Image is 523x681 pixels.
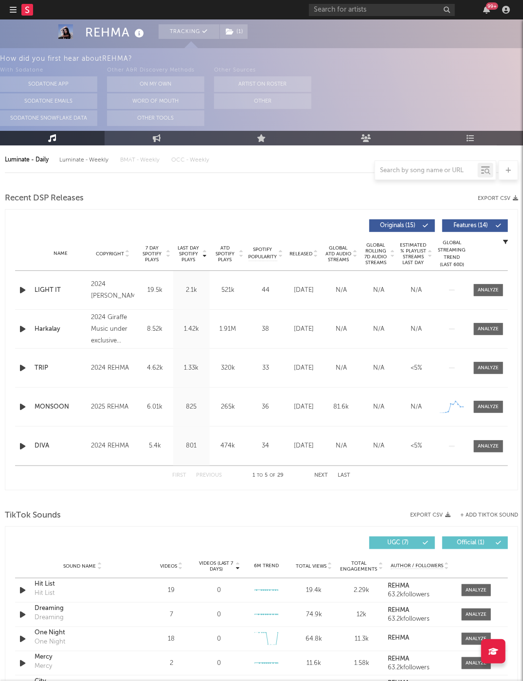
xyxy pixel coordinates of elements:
button: Official(1) [442,537,508,549]
button: Export CSV [410,512,451,518]
div: 0 [217,659,221,668]
span: Global ATD Audio Streams [325,245,352,263]
div: 0 [217,586,221,595]
div: 1.58k [341,659,383,668]
a: DIVA [35,441,86,451]
div: N/A [400,324,433,334]
span: Spotify Popularity [249,246,277,261]
div: 1.91M [212,324,244,334]
div: 2.1k [176,286,207,295]
span: Features ( 14 ) [449,223,493,229]
span: Sound Name [63,563,96,569]
a: LIGHT IT [35,286,86,295]
button: Other [214,93,311,109]
div: Luminate - Weekly [59,152,110,168]
div: Luminate - Daily [5,152,50,168]
div: 11.6k [293,659,336,668]
div: 63.2k followers [388,591,452,598]
div: Dreaming [35,613,64,623]
div: 33 [249,363,283,373]
button: + Add TikTok Sound [451,513,518,518]
div: [DATE] [288,441,320,451]
div: 474k [212,441,244,451]
div: 19.4k [293,586,336,595]
div: <5% [400,441,433,451]
div: N/A [362,286,395,295]
span: Originals ( 15 ) [376,223,420,229]
a: TRIP [35,363,86,373]
div: 2024 Giraffe Music under exclusive license to Warner Music [GEOGRAPHIC_DATA] [91,312,134,347]
button: UGC(7) [369,537,435,549]
strong: REHMA [388,583,409,589]
a: Mercy [35,652,130,662]
div: N/A [362,324,395,334]
button: Originals(15) [369,219,435,232]
strong: REHMA [388,635,409,641]
a: REHMA [388,607,452,614]
div: N/A [362,363,395,373]
a: REHMA [388,656,452,663]
div: 801 [176,441,207,451]
a: Hit List [35,579,130,589]
div: N/A [325,441,358,451]
div: 34 [249,441,283,451]
span: of [270,473,276,478]
div: 521k [212,286,244,295]
div: 18 [150,634,193,644]
button: Last [338,473,351,478]
div: 1 5 29 [242,470,295,482]
div: 38 [249,324,283,334]
span: TikTok Sounds [5,510,61,521]
span: UGC ( 7 ) [376,540,420,546]
div: 36 [249,402,283,412]
button: Word Of Mouth [107,93,204,109]
div: [DATE] [288,286,320,295]
div: 2025 REHMA [91,401,134,413]
div: 2 [150,659,193,668]
a: MONSOON [35,402,86,412]
div: Mercy [35,662,52,671]
span: Recent DSP Releases [5,193,84,204]
a: REHMA [388,635,452,642]
a: One Night [35,628,130,638]
div: Hit List [35,589,54,598]
div: [DATE] [288,402,320,412]
div: N/A [400,286,433,295]
input: Search for artists [309,4,455,16]
span: Global Rolling 7D Audio Streams [362,242,389,266]
button: + Add TikTok Sound [460,513,518,518]
div: 0 [217,610,221,620]
button: Next [315,473,328,478]
div: 320k [212,363,244,373]
div: 19 [150,586,193,595]
div: 63.2k followers [388,616,452,623]
div: 81.6k [325,402,358,412]
div: 99 + [486,2,498,10]
button: Tracking [159,24,219,39]
a: REHMA [388,583,452,590]
div: [DATE] [288,324,320,334]
div: 2024 REHMA [91,440,134,452]
button: 99+ [483,6,490,14]
div: 11.3k [341,634,383,644]
span: Estimated % Playlist Streams Last Day [400,242,427,266]
button: First [173,473,187,478]
span: ( 1 ) [219,24,248,39]
div: 2024 [PERSON_NAME] [91,279,134,302]
div: Name [35,250,86,257]
a: Dreaming [35,604,130,613]
div: 64.8k [293,634,336,644]
div: 2024 REHMA [91,362,134,374]
span: 7 Day Spotify Plays [139,245,165,263]
div: N/A [362,441,395,451]
span: Last Day Spotify Plays [176,245,201,263]
button: (1) [220,24,248,39]
div: <5% [400,363,433,373]
div: 6.01k [139,402,171,412]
